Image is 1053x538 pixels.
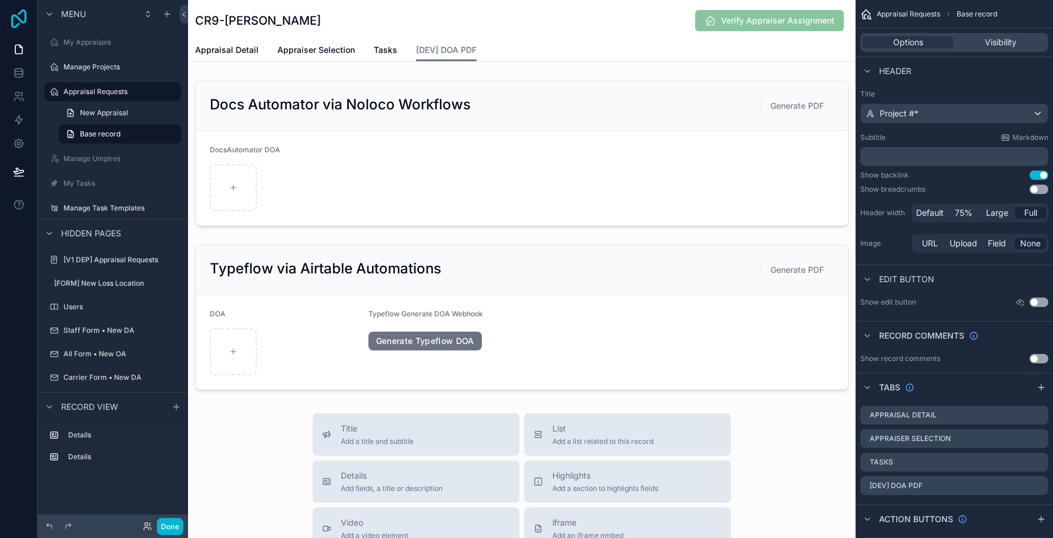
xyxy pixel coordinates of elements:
[45,58,181,76] a: Manage Projects
[45,149,181,168] a: Manage Umpires
[1020,238,1041,249] span: None
[922,238,938,249] span: URL
[195,12,321,29] h1: CR9-[PERSON_NAME]
[63,373,179,382] label: Carrier Form • New DA
[860,354,940,363] div: Show record comments
[195,44,259,56] span: Appraisal Detail
[860,133,886,142] label: Subtitle
[63,179,179,188] label: My Tasks
[63,87,174,96] label: Appraisal Requests
[63,38,179,47] label: My Appraisals
[313,413,519,456] button: TitleAdd a title and subtitle
[59,125,181,143] a: Base record
[870,410,937,420] label: Appraisal Detail
[985,36,1017,48] span: Visibility
[80,129,120,139] span: Base record
[879,65,911,77] span: Header
[860,89,1048,99] label: Title
[988,238,1006,249] span: Field
[552,470,658,482] span: Highlights
[879,273,934,285] span: Edit button
[916,207,944,219] span: Default
[63,255,179,265] label: [V1 DEP] Appraisal Requests
[870,481,923,490] label: [DEV] DOA PDF
[524,413,731,456] button: ListAdd a list related to this record
[341,484,442,493] span: Add fields, a title or description
[45,321,181,340] a: Staff Form • New DA
[860,171,909,180] div: Show backlink
[860,239,907,248] label: Image
[341,470,442,482] span: Details
[80,108,128,118] span: New Appraisal
[870,434,951,443] label: Appraiser Selection
[341,517,408,529] span: Video
[68,430,176,440] label: Details
[860,185,925,194] div: Show breadcrumbs
[957,9,997,19] span: Base record
[552,423,653,435] span: List
[59,103,181,122] a: New Appraisal
[45,199,181,218] a: Manage Task Templates
[45,174,181,193] a: My Tasks
[860,147,1048,166] div: scrollable content
[54,279,179,288] label: [FORM] New Loss Location
[860,298,916,307] label: Show edit button
[61,228,121,239] span: Hidden pages
[341,437,414,446] span: Add a title and subtitle
[313,460,519,503] button: DetailsAdd fields, a title or description
[45,33,181,52] a: My Appraisals
[45,250,181,269] a: [V1 DEP] Appraisal Requests
[1001,133,1048,142] a: Markdown
[61,8,86,20] span: Menu
[68,452,176,462] label: Details
[416,39,477,62] a: [DEV] DOA PDF
[63,349,179,359] label: All Form • New OA
[195,39,259,63] a: Appraisal Detail
[341,423,414,435] span: Title
[45,274,181,293] a: [FORM] New Loss Location
[1012,133,1048,142] span: Markdown
[552,437,653,446] span: Add a list related to this record
[45,298,181,316] a: Users
[374,44,397,56] span: Tasks
[63,302,179,312] label: Users
[45,392,181,410] a: Task Templates
[277,39,355,63] a: Appraiser Selection
[45,345,181,363] a: All Form • New OA
[879,513,953,525] span: Action buttons
[893,36,923,48] span: Options
[860,103,1048,123] button: Project #*
[63,154,179,163] label: Manage Umpires
[1024,207,1037,219] span: Full
[524,460,731,503] button: HighlightsAdd a section to highlights fields
[950,238,977,249] span: Upload
[63,203,179,213] label: Manage Task Templates
[552,484,658,493] span: Add a section to highlights fields
[552,517,623,529] span: iframe
[955,207,972,219] span: 75%
[416,44,477,56] span: [DEV] DOA PDF
[986,207,1008,219] span: Large
[45,82,181,101] a: Appraisal Requests
[880,108,918,119] span: Project #*
[61,401,118,413] span: Record view
[45,368,181,387] a: Carrier Form • New DA
[374,39,397,63] a: Tasks
[860,208,907,218] label: Header width
[38,420,188,478] div: scrollable content
[879,382,900,393] span: Tabs
[277,44,355,56] span: Appraiser Selection
[63,62,179,72] label: Manage Projects
[870,457,893,467] label: Tasks
[877,9,940,19] span: Appraisal Requests
[879,330,964,342] span: Record comments
[157,518,183,535] button: Done
[63,326,179,335] label: Staff Form • New DA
